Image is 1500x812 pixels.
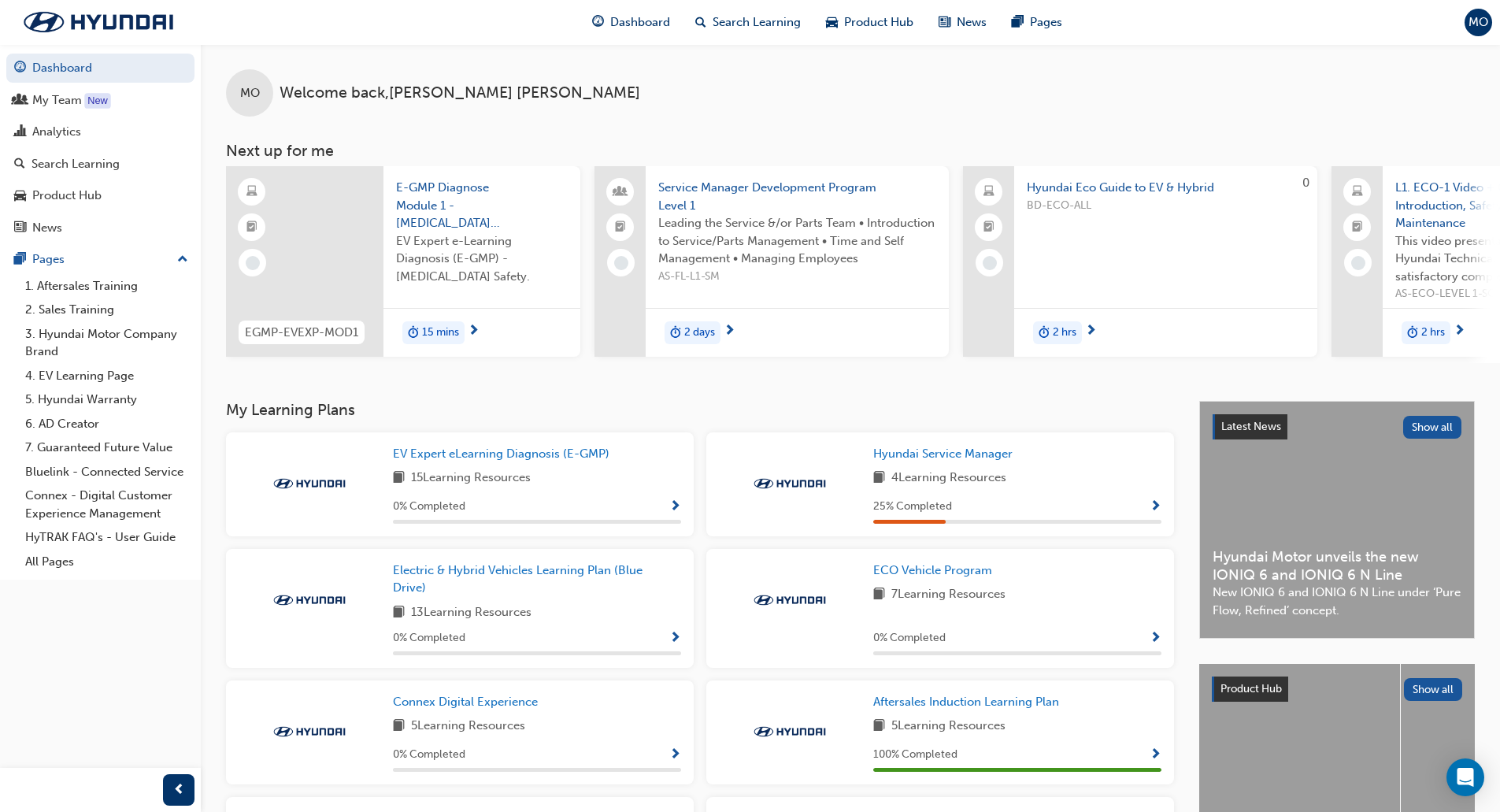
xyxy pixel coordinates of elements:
[393,562,681,597] a: Electric & Hybrid Vehicles Learning Plan (Blue Drive)
[32,250,65,269] div: Pages
[1469,13,1488,32] span: MO
[19,525,194,550] a: HyTRAK FAQ's - User Guide
[1213,414,1461,439] a: Latest NewsShow all
[1351,256,1365,270] span: learningRecordVerb_NONE-icon
[1454,324,1465,339] span: next-icon
[1212,677,1462,702] a: Product HubShow all
[873,717,885,736] span: book-icon
[891,717,1006,736] span: 5 Learning Resources
[873,746,957,764] span: 100 % Completed
[8,6,189,39] img: Trak
[592,13,604,32] span: guage-icon
[1085,324,1097,339] span: next-icon
[32,123,81,141] div: Analytics
[873,469,885,488] span: book-icon
[983,182,994,202] span: laptop-icon
[14,221,26,235] span: news-icon
[32,187,102,205] div: Product Hub
[873,693,1065,711] a: Aftersales Induction Learning Plan
[266,724,353,740] img: Trak
[411,717,525,736] span: 5 Learning Resources
[393,695,538,709] span: Connex Digital Experience
[393,717,405,736] span: book-icon
[963,166,1317,357] a: 0Hyundai Eco Guide to EV & HybridBD-ECO-ALLduration-icon2 hrs
[813,6,926,39] a: car-iconProduct Hub
[1030,13,1062,32] span: Pages
[746,724,833,740] img: Trak
[669,745,681,765] button: Show Progress
[610,13,670,32] span: Dashboard
[408,323,419,343] span: duration-icon
[614,256,628,270] span: learningRecordVerb_NONE-icon
[1150,748,1161,762] span: Show Progress
[1352,182,1363,202] span: laptop-icon
[891,469,1006,488] span: 4 Learning Resources
[246,217,257,238] span: booktick-icon
[1352,217,1363,238] span: booktick-icon
[1027,197,1305,215] span: BD-ECO-ALL
[84,93,111,109] div: Tooltip anchor
[6,86,194,115] a: My Team
[19,364,194,388] a: 4. EV Learning Page
[411,469,531,488] span: 15 Learning Resources
[226,166,580,357] a: EGMP-EVEXP-MOD1E-GMP Diagnose Module 1 - [MEDICAL_DATA] SafetyEV Expert e-Learning Diagnosis (E-G...
[983,256,997,270] span: learningRecordVerb_NONE-icon
[396,179,568,232] span: E-GMP Diagnose Module 1 - [MEDICAL_DATA] Safety
[468,324,480,339] span: next-icon
[266,476,353,491] img: Trak
[422,324,459,342] span: 15 mins
[245,324,358,342] span: EGMP-EVEXP-MOD1
[1053,324,1076,342] span: 2 hrs
[873,563,992,577] span: ECO Vehicle Program
[658,214,936,268] span: Leading the Service &/or Parts Team • Introduction to Service/Parts Management • Time and Self Ma...
[393,498,465,516] span: 0 % Completed
[1150,497,1161,517] button: Show Progress
[177,250,188,270] span: up-icon
[14,61,26,76] span: guage-icon
[670,323,681,343] span: duration-icon
[999,6,1075,39] a: pages-iconPages
[19,460,194,484] a: Bluelink - Connected Service
[396,232,568,286] span: EV Expert e-Learning Diagnosis (E-GMP) - [MEDICAL_DATA] Safety.
[1403,416,1462,439] button: Show all
[14,253,26,267] span: pages-icon
[1302,176,1309,190] span: 0
[844,13,913,32] span: Product Hub
[658,179,936,214] span: Service Manager Development Program Level 1
[873,629,946,647] span: 0 % Completed
[669,497,681,517] button: Show Progress
[873,562,998,580] a: ECO Vehicle Program
[246,182,257,202] span: learningResourceType_ELEARNING-icon
[873,445,1019,463] a: Hyundai Service Manager
[1039,323,1050,343] span: duration-icon
[1199,401,1475,639] a: Latest NewsShow allHyundai Motor unveils the new IONIQ 6 and IONIQ 6 N LineNew IONIQ 6 and IONIQ ...
[873,585,885,605] span: book-icon
[695,13,706,32] span: search-icon
[266,592,353,608] img: Trak
[713,13,801,32] span: Search Learning
[1213,584,1461,619] span: New IONIQ 6 and IONIQ 6 N Line under ‘Pure Flow, Refined’ concept.
[669,500,681,514] span: Show Progress
[32,91,82,109] div: My Team
[826,13,838,32] span: car-icon
[19,550,194,574] a: All Pages
[669,628,681,648] button: Show Progress
[393,693,544,711] a: Connex Digital Experience
[1465,9,1492,36] button: MO
[891,585,1006,605] span: 7 Learning Resources
[6,245,194,274] button: Pages
[684,324,715,342] span: 2 days
[19,436,194,460] a: 7. Guaranteed Future Value
[280,84,640,102] span: Welcome back , [PERSON_NAME] [PERSON_NAME]
[226,401,1174,419] h3: My Learning Plans
[6,54,194,83] a: Dashboard
[393,563,643,595] span: Electric & Hybrid Vehicles Learning Plan (Blue Drive)
[14,158,25,172] span: search-icon
[1150,632,1161,646] span: Show Progress
[1150,745,1161,765] button: Show Progress
[14,189,26,203] span: car-icon
[1446,758,1484,796] div: Open Intercom Messenger
[669,632,681,646] span: Show Progress
[19,387,194,412] a: 5. Hyundai Warranty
